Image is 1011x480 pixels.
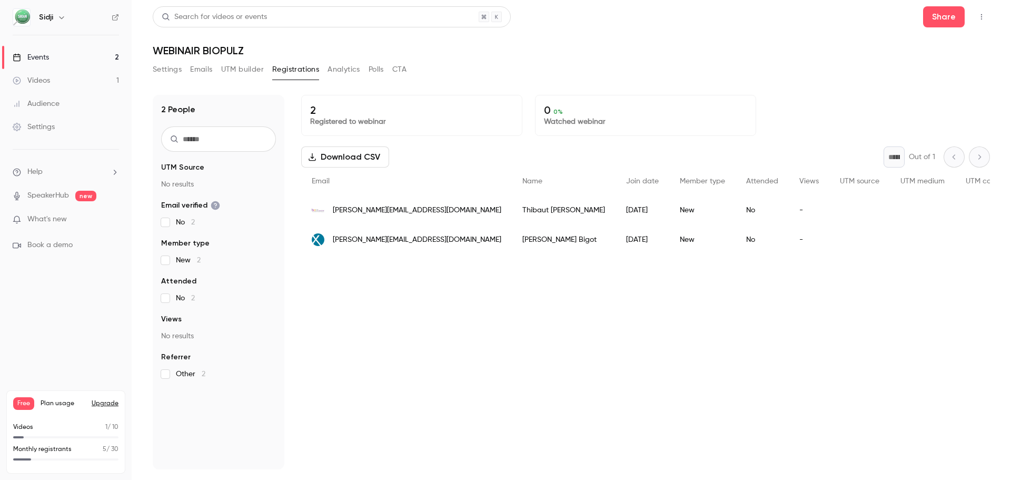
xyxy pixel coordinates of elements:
[161,314,182,325] span: Views
[27,214,67,225] span: What's new
[544,116,747,127] p: Watched webinar
[161,276,196,287] span: Attended
[680,178,725,185] span: Member type
[669,225,736,254] div: New
[13,9,30,26] img: Sidji
[13,166,119,178] li: help-dropdown-opener
[176,369,205,379] span: Other
[923,6,965,27] button: Share
[27,240,73,251] span: Book a demo
[13,423,33,432] p: Videos
[522,178,542,185] span: Name
[105,423,118,432] p: / 10
[789,195,829,225] div: -
[799,178,819,185] span: Views
[909,152,935,162] p: Out of 1
[312,204,324,217] img: biose.com
[13,52,49,63] div: Events
[746,178,778,185] span: Attended
[392,61,407,78] button: CTA
[162,12,267,23] div: Search for videos or events
[13,122,55,132] div: Settings
[176,293,195,303] span: No
[312,233,324,246] img: xfab.com
[616,195,669,225] div: [DATE]
[669,195,736,225] div: New
[153,61,182,78] button: Settings
[13,445,72,454] p: Monthly registrants
[13,397,34,410] span: Free
[161,162,276,379] section: facet-groups
[161,162,204,173] span: UTM Source
[161,200,220,211] span: Email verified
[103,446,106,453] span: 5
[333,234,501,246] span: [PERSON_NAME][EMAIL_ADDRESS][DOMAIN_NAME]
[27,166,43,178] span: Help
[191,219,195,226] span: 2
[13,99,60,109] div: Audience
[512,195,616,225] div: Thibaut [PERSON_NAME]
[310,104,513,116] p: 2
[616,225,669,254] div: [DATE]
[553,108,563,115] span: 0 %
[310,116,513,127] p: Registered to webinar
[13,75,50,86] div: Videos
[333,205,501,216] span: [PERSON_NAME][EMAIL_ADDRESS][DOMAIN_NAME]
[161,352,191,363] span: Referrer
[161,179,276,190] p: No results
[191,295,195,302] span: 2
[369,61,384,78] button: Polls
[840,178,879,185] span: UTM source
[789,225,829,254] div: -
[272,61,319,78] button: Registrations
[544,104,747,116] p: 0
[92,399,118,408] button: Upgrade
[75,191,96,201] span: new
[736,225,789,254] div: No
[512,225,616,254] div: [PERSON_NAME] Bigot
[221,61,264,78] button: UTM builder
[103,445,118,454] p: / 30
[161,331,276,341] p: No results
[39,12,53,23] h6: Sidji
[312,178,330,185] span: Email
[197,257,201,264] span: 2
[190,61,212,78] button: Emails
[900,178,945,185] span: UTM medium
[626,178,659,185] span: Join date
[328,61,360,78] button: Analytics
[27,190,69,201] a: SpeakerHub
[153,44,990,57] h1: WEBINAIR BIOPULZ
[176,217,195,228] span: No
[161,103,195,116] h1: 2 People
[41,399,85,408] span: Plan usage
[202,370,205,378] span: 2
[161,238,210,249] span: Member type
[176,255,201,266] span: New
[105,424,107,430] span: 1
[106,215,119,224] iframe: Noticeable Trigger
[736,195,789,225] div: No
[301,146,389,168] button: Download CSV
